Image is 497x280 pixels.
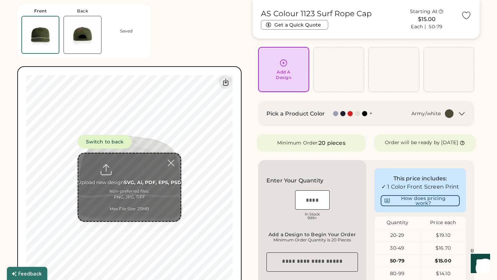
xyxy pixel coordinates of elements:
div: $15.00 [397,15,457,23]
div: 80-99 [374,270,420,277]
div: In Stock 999+ [295,212,330,220]
div: [DATE] [441,139,458,146]
img: AS Colour 1123 Army/white Front Thumbnail [22,17,59,53]
div: Front [34,8,47,14]
div: 20-29 [374,232,420,239]
div: $14.10 [420,270,466,277]
div: ✓ 1 Color Front Screen Print [381,183,460,191]
div: $15.00 [420,258,466,264]
div: $16.70 [420,245,466,252]
div: Army/white [411,110,441,117]
div: Add A Design [276,69,291,80]
strong: SVG, Ai, PDF, EPS, PSD [124,179,182,186]
div: Back [77,8,88,14]
div: 30-49 [374,245,420,252]
h2: Enter Your Quantity [266,177,323,185]
div: Minimum Order: [277,140,319,147]
h1: AS Colour 1123 Surf Rope Cap [261,9,372,19]
div: + [369,110,372,117]
div: Starting At [410,8,438,15]
div: 50-79 [374,258,420,264]
img: AS Colour 1123 Army/white Back Thumbnail [64,16,101,53]
div: $19.10 [420,232,466,239]
button: Get a Quick Quote [261,20,328,30]
div: Add a Design to Begin Your Order [269,232,356,237]
div: Saved [120,28,133,34]
button: How does pricing work? [381,195,460,206]
div: Download Front Mockup [219,75,233,89]
div: Upload new design [78,179,182,186]
div: Quantity [374,219,420,226]
div: Each | 50-79 [411,23,442,30]
div: Minimum Order Quantity is 20 Pieces [269,237,356,243]
div: 20 pieces [319,139,345,147]
div: Order will be ready by [385,139,440,146]
button: Switch to back [78,135,132,149]
h2: Pick a Product Color [266,110,325,118]
iframe: Front Chat [464,249,494,279]
div: Price each [420,219,466,226]
div: This price includes: [381,174,460,183]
